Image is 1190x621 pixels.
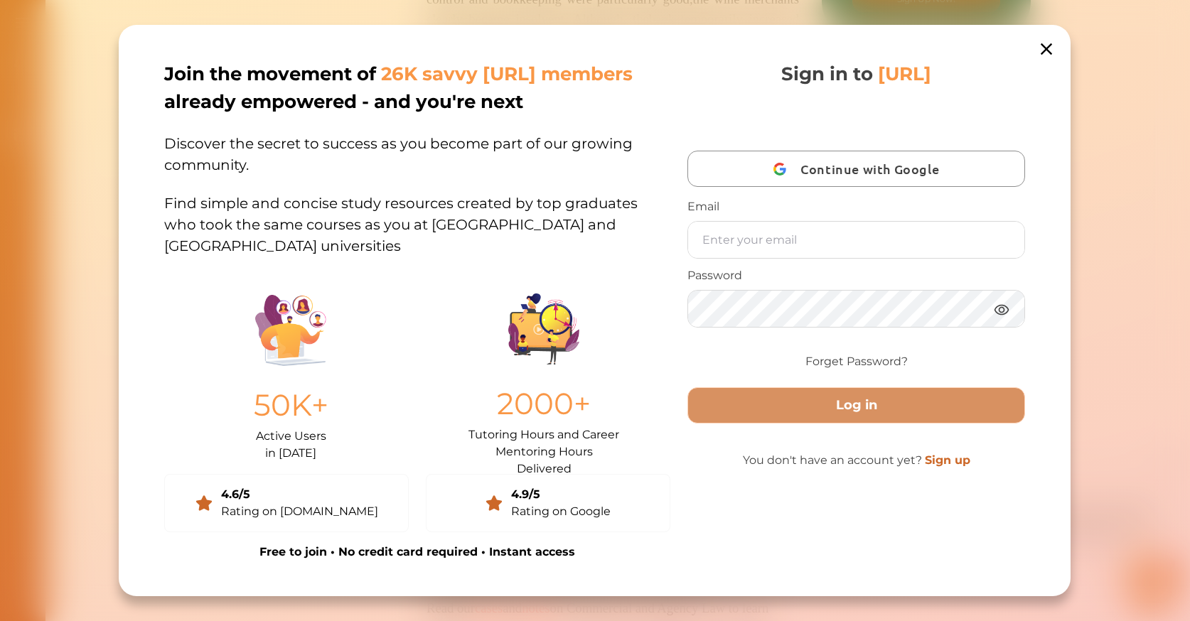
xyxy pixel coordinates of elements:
[994,301,1011,318] img: eye.3286bcf0.webp
[164,474,409,532] a: 4.6/5Rating on [DOMAIN_NAME]
[801,152,947,185] span: Continue with Google
[221,486,378,503] div: 4.6/5
[879,63,932,85] span: [URL]
[689,222,1025,258] input: Enter your email
[688,452,1026,469] p: You don't have an account yet?
[512,503,611,520] div: Rating on Google
[221,503,378,520] div: Rating on [DOMAIN_NAME]
[509,293,580,364] img: Group%201403.ccdcecb8.png
[160,23,176,38] div: Nini
[315,105,326,117] i: 1
[164,116,670,175] p: Discover the secret to success as you become part of our growing community.
[254,383,328,428] p: 50K+
[170,48,183,63] span: 👋
[255,295,326,366] img: Illustration.25158f3c.png
[688,267,1026,284] p: Password
[164,60,668,116] p: Join the movement of already empowered - and you're next
[688,387,1026,423] button: Log in
[124,14,151,41] img: Nini
[688,151,1026,187] button: Continue with Google
[782,60,932,88] p: Sign in to
[512,486,611,503] div: 4.9/5
[164,175,670,256] p: Find simple and concise study resources created by top graduates who took the same courses as you...
[688,198,1026,215] p: Email
[256,428,326,462] p: Active Users in [DATE]
[427,474,671,532] a: 4.9/5Rating on Google
[498,382,591,426] p: 2000+
[381,63,633,85] span: 26K savvy [URL] members
[469,426,620,463] p: Tutoring Hours and Career Mentoring Hours Delivered
[805,353,908,370] a: Forget Password?
[164,544,670,561] p: Free to join • No credit card required • Instant access
[124,48,313,90] p: Hey there If you have any questions, I'm here to help! Just text back 'Hi' and choose from the fo...
[925,453,970,467] a: Sign up
[284,76,296,90] span: 🌟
